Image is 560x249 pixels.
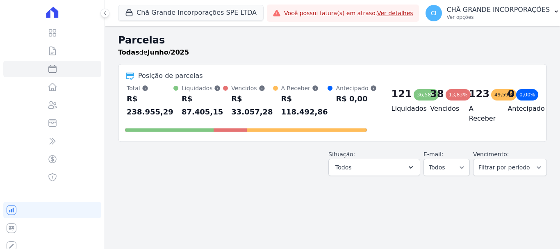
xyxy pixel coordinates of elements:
a: Ver detalhes [377,10,413,16]
div: R$ 87.405,15 [182,92,223,119]
div: R$ 0,00 [336,92,376,105]
h4: Vencidos [430,104,456,114]
h2: Parcelas [118,33,547,48]
div: R$ 33.057,28 [231,92,273,119]
div: 123 [469,87,489,101]
label: Vencimento: [473,151,509,158]
p: CHÃ GRANDE INCORPORAÇÕES [447,6,550,14]
label: E-mail: [423,151,444,158]
div: 121 [392,87,412,101]
div: R$ 238.955,29 [127,92,173,119]
div: A Receber [281,84,328,92]
strong: Todas [118,48,139,56]
div: Posição de parcelas [138,71,203,81]
button: Todos [328,159,420,176]
span: CI [431,10,437,16]
strong: Junho/2025 [148,48,189,56]
h4: A Receber [469,104,495,123]
span: Todos [335,162,351,172]
div: 38 [430,87,444,101]
div: R$ 118.492,86 [281,92,328,119]
div: Total [127,84,173,92]
div: 36,58% [414,89,439,101]
h4: Liquidados [392,104,417,114]
div: 0 [508,87,514,101]
div: Liquidados [182,84,223,92]
p: Ver opções [447,14,550,21]
div: Antecipado [336,84,376,92]
p: de [118,48,189,57]
label: Situação: [328,151,355,158]
div: Vencidos [231,84,273,92]
button: Chã Grande Incorporações SPE LTDA [118,5,264,21]
h4: Antecipado [508,104,533,114]
span: Você possui fatura(s) em atraso. [284,9,413,18]
div: 49,59% [491,89,517,101]
div: 0,00% [516,89,538,101]
div: 13,83% [446,89,471,101]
